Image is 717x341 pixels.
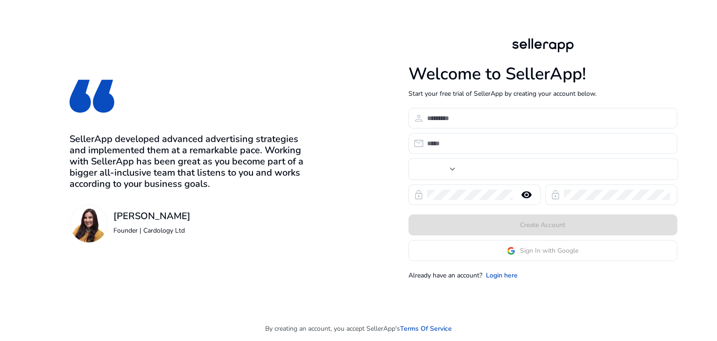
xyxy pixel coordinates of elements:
span: email [413,138,424,149]
p: Founder | Cardology Ltd [113,226,190,235]
span: lock [413,189,424,200]
mat-icon: remove_red_eye [515,189,538,200]
p: Already have an account? [408,270,482,280]
h3: SellerApp developed advanced advertising strategies and implemented them at a remarkable pace. Wo... [70,134,309,190]
a: Login here [486,270,518,280]
p: Start your free trial of SellerApp by creating your account below. [408,89,677,99]
a: Terms Of Service [400,324,452,334]
h1: Welcome to SellerApp! [408,64,677,84]
span: person [413,113,424,124]
h3: [PERSON_NAME] [113,211,190,222]
span: lock [550,189,561,200]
